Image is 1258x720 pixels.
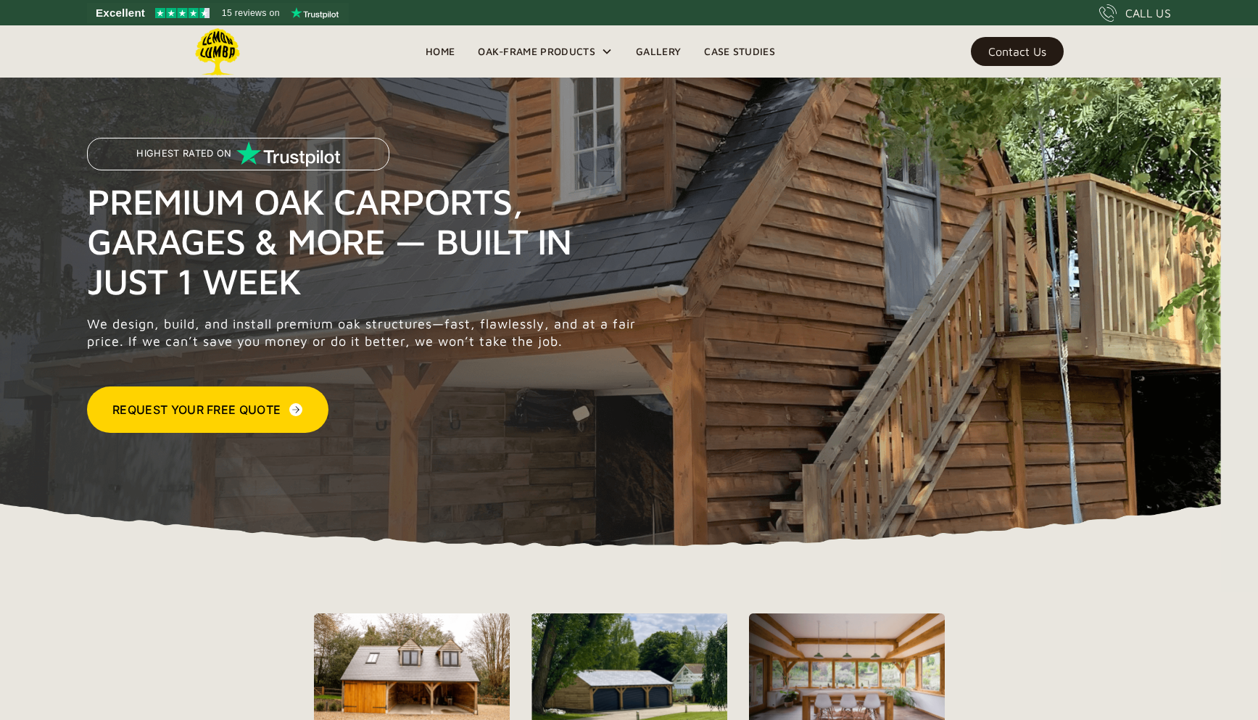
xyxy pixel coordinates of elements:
h1: Premium Oak Carports, Garages & More — Built in Just 1 Week [87,181,644,301]
span: 15 reviews on [222,4,280,22]
a: Contact Us [971,37,1064,66]
p: Highest Rated on [136,149,231,159]
img: Trustpilot 4.5 stars [155,8,210,18]
div: CALL US [1125,4,1171,22]
a: See Lemon Lumba reviews on Trustpilot [87,3,349,23]
img: Trustpilot logo [291,7,339,19]
a: CALL US [1099,4,1171,22]
div: Request Your Free Quote [112,401,281,418]
a: Home [414,41,466,62]
p: We design, build, and install premium oak structures—fast, flawlessly, and at a fair price. If we... [87,315,644,350]
a: Request Your Free Quote [87,386,328,433]
div: Contact Us [988,46,1046,57]
a: Gallery [624,41,692,62]
a: Highest Rated on [87,138,389,181]
div: Oak-Frame Products [466,25,624,78]
div: Oak-Frame Products [478,43,595,60]
span: Excellent [96,4,145,22]
a: Case Studies [692,41,787,62]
